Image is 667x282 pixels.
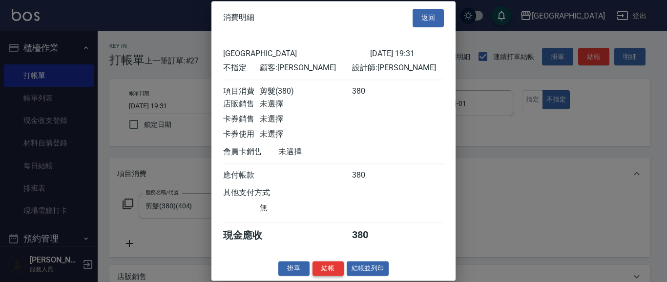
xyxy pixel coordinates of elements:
div: 未選擇 [278,147,370,157]
div: 未選擇 [260,99,352,109]
div: 會員卡銷售 [223,147,278,157]
div: 380 [352,170,389,181]
button: 掛單 [278,261,310,276]
div: 380 [352,229,389,242]
div: [DATE] 19:31 [370,49,444,58]
div: 卡券使用 [223,129,260,140]
div: [GEOGRAPHIC_DATA] [223,49,370,58]
button: 結帳並列印 [347,261,389,276]
button: 結帳 [313,261,344,276]
button: 返回 [413,9,444,27]
div: 顧客: [PERSON_NAME] [260,63,352,73]
div: 未選擇 [260,114,352,124]
div: 卡券銷售 [223,114,260,124]
div: 剪髮(380) [260,86,352,97]
div: 店販銷售 [223,99,260,109]
div: 現金應收 [223,229,278,242]
div: 未選擇 [260,129,352,140]
div: 設計師: [PERSON_NAME] [352,63,444,73]
div: 不指定 [223,63,260,73]
div: 無 [260,203,352,213]
div: 380 [352,86,389,97]
span: 消費明細 [223,13,254,23]
div: 其他支付方式 [223,188,297,198]
div: 應付帳款 [223,170,260,181]
div: 項目消費 [223,86,260,97]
